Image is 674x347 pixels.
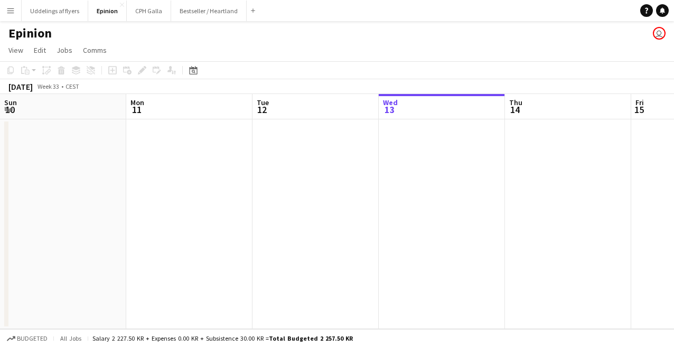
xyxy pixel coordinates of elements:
button: Epinion [88,1,127,21]
div: Salary 2 227.50 KR + Expenses 0.00 KR + Subsistence 30.00 KR = [92,334,353,342]
span: All jobs [58,334,83,342]
span: 13 [381,104,398,116]
span: Sun [4,98,17,107]
a: View [4,43,27,57]
span: 11 [129,104,144,116]
h1: Epinion [8,25,52,41]
span: 14 [508,104,522,116]
button: Bestseller / Heartland [171,1,247,21]
span: Week 33 [35,82,61,90]
a: Comms [79,43,111,57]
span: 12 [255,104,269,116]
span: Comms [83,45,107,55]
a: Jobs [52,43,77,57]
span: Mon [130,98,144,107]
span: Tue [257,98,269,107]
span: Budgeted [17,335,48,342]
span: View [8,45,23,55]
button: Uddelings af flyers [22,1,88,21]
span: Total Budgeted 2 257.50 KR [269,334,353,342]
span: Thu [509,98,522,107]
div: [DATE] [8,81,33,92]
span: Wed [383,98,398,107]
span: 15 [634,104,644,116]
app-user-avatar: Luna Amalie Sander [653,27,666,40]
button: Budgeted [5,333,49,344]
a: Edit [30,43,50,57]
span: Jobs [57,45,72,55]
span: 10 [3,104,17,116]
span: Edit [34,45,46,55]
div: CEST [65,82,79,90]
span: Fri [635,98,644,107]
button: CPH Galla [127,1,171,21]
